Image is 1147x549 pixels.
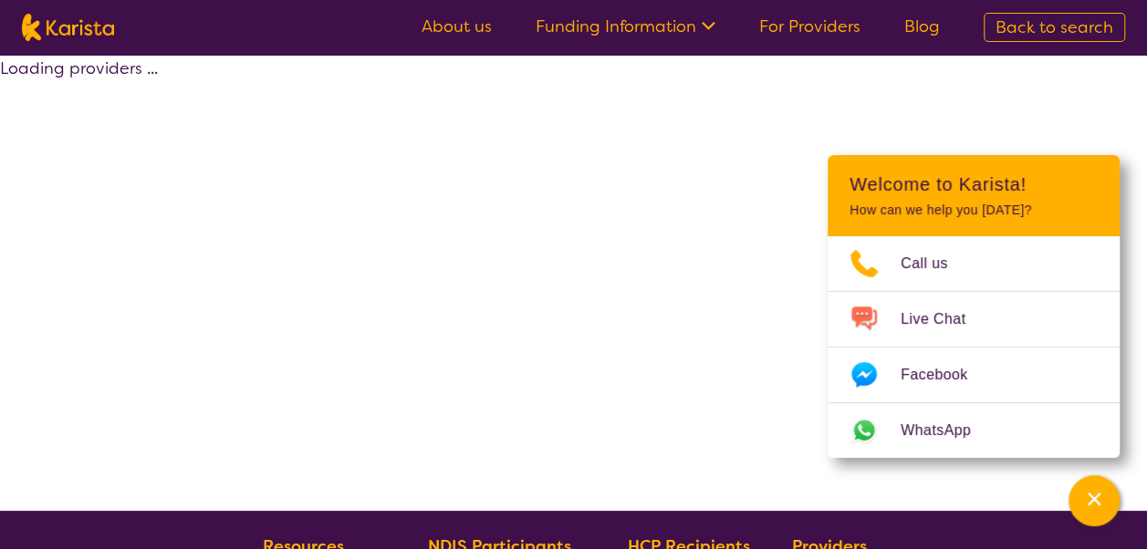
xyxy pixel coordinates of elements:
[22,14,114,41] img: Karista logo
[422,16,492,37] a: About us
[901,306,987,333] span: Live Chat
[759,16,860,37] a: For Providers
[1069,475,1120,526] button: Channel Menu
[904,16,940,37] a: Blog
[828,236,1120,458] ul: Choose channel
[901,417,993,444] span: WhatsApp
[996,16,1113,38] span: Back to search
[984,13,1125,42] a: Back to search
[828,155,1120,458] div: Channel Menu
[901,250,970,277] span: Call us
[536,16,715,37] a: Funding Information
[850,173,1098,195] h2: Welcome to Karista!
[828,403,1120,458] a: Web link opens in a new tab.
[901,361,989,388] span: Facebook
[850,202,1098,218] p: How can we help you [DATE]?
